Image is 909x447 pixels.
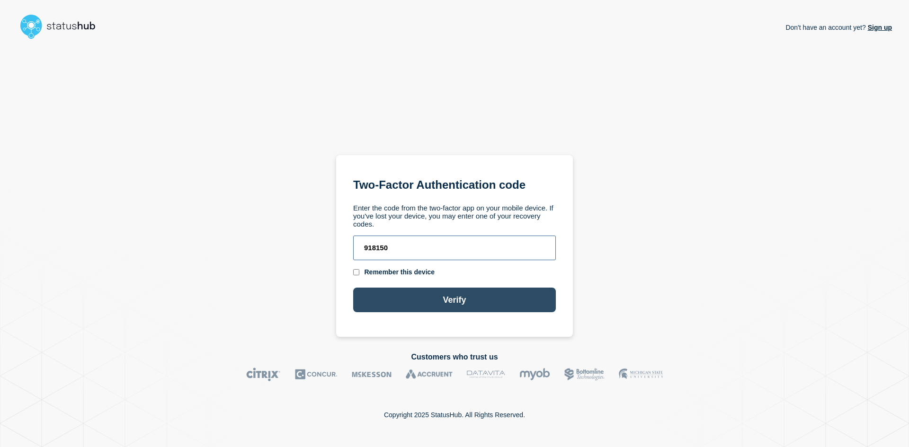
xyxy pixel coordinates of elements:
p: Enter the code from the two-factor app on your mobile device. If you've lost your device, you may... [353,204,556,228]
img: MSU logo [619,368,663,381]
img: StatusHub logo [17,11,107,42]
img: Bottomline logo [564,368,605,381]
h2: Customers who trust us [17,353,892,361]
img: myob logo [519,368,550,381]
img: Concur logo [295,368,338,381]
h1: Two-Factor Authentication code [353,175,556,193]
p: Copyright 2025 StatusHub. All Rights Reserved. [384,411,525,419]
img: McKesson logo [352,368,392,381]
div: Remember this device [365,268,435,277]
p: Don't have an account yet? [785,16,892,39]
a: Sign up [866,24,892,31]
img: Citrix logo [246,368,281,381]
img: Accruent logo [406,368,453,381]
button: Verify [353,288,556,312]
img: DataVita logo [467,368,505,381]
